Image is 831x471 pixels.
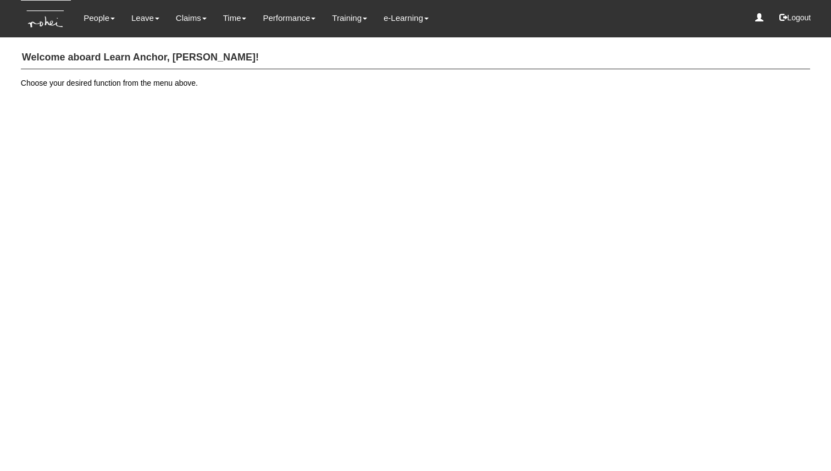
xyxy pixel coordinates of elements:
[21,1,71,37] img: KTs7HI1dOZG7tu7pUkOpGGQAiEQAiEQAj0IhBB1wtXDg6BEAiBEAiBEAiB4RGIoBtemSRFIRACIRACIRACIdCLQARdL1w5OAR...
[84,5,115,31] a: People
[263,5,315,31] a: Performance
[772,4,818,31] button: Logout
[131,5,159,31] a: Leave
[223,5,247,31] a: Time
[21,47,810,69] h4: Welcome aboard Learn Anchor, [PERSON_NAME]!
[21,77,810,88] p: Choose your desired function from the menu above.
[384,5,429,31] a: e-Learning
[176,5,207,31] a: Claims
[332,5,367,31] a: Training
